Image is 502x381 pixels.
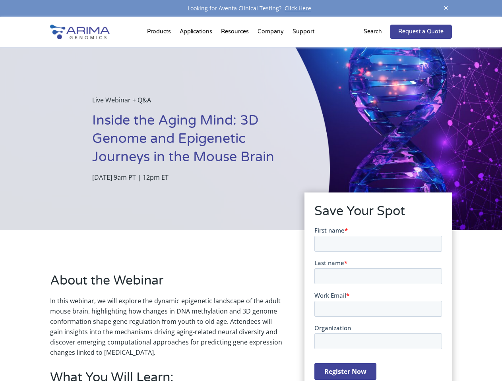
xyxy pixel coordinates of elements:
[50,3,452,13] div: Looking for Aventa Clinical Testing?
[92,172,290,183] p: [DATE] 9am PT | 12pm ET
[92,112,290,172] h1: Inside the Aging Mind: 3D Genome and Epigenetic Journeys in the Mouse Brain
[50,296,282,358] p: In this webinar, we will explore the dynamic epigenetic landscape of the adult mouse brain, highl...
[390,25,452,39] a: Request a Quote
[50,25,110,39] img: Arima-Genomics-logo
[364,27,382,37] p: Search
[92,95,290,112] p: Live Webinar + Q&A
[50,272,282,296] h2: About the Webinar
[314,202,442,226] h2: Save Your Spot
[281,4,314,12] a: Click Here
